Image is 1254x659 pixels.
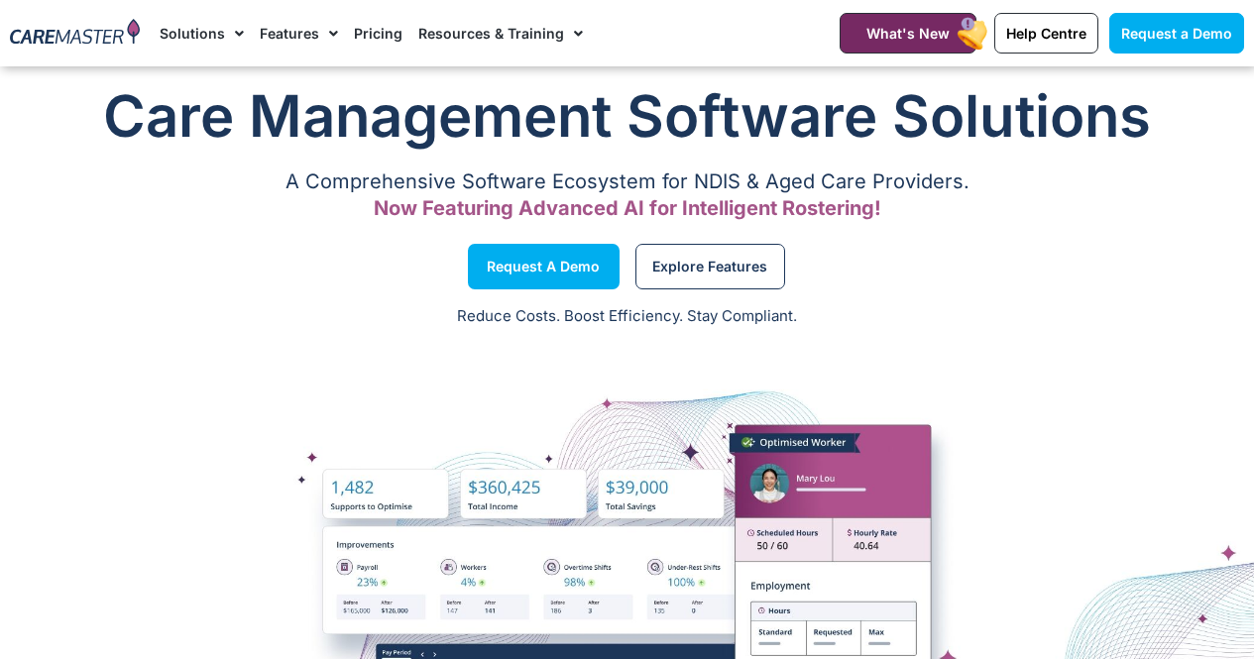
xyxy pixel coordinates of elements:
span: Request a Demo [487,262,600,272]
a: Help Centre [994,13,1098,54]
p: Reduce Costs. Boost Efficiency. Stay Compliant. [12,305,1242,328]
span: Help Centre [1006,25,1086,42]
img: CareMaster Logo [10,19,140,48]
span: Request a Demo [1121,25,1232,42]
span: Explore Features [652,262,767,272]
h1: Care Management Software Solutions [10,76,1244,156]
p: A Comprehensive Software Ecosystem for NDIS & Aged Care Providers. [10,175,1244,188]
a: Request a Demo [468,244,620,289]
a: What's New [840,13,976,54]
a: Explore Features [635,244,785,289]
span: What's New [866,25,950,42]
span: Now Featuring Advanced AI for Intelligent Rostering! [374,196,881,220]
a: Request a Demo [1109,13,1244,54]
